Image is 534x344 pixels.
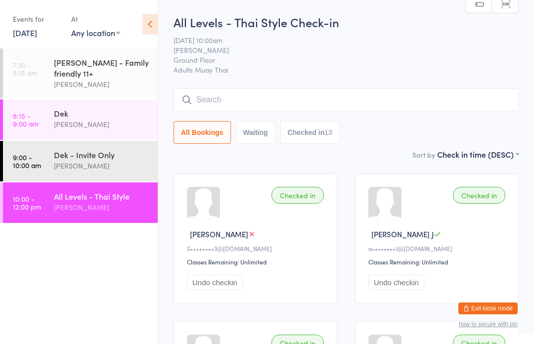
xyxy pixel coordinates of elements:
button: Undo checkin [187,275,243,290]
a: 7:30 -8:15 am[PERSON_NAME] - Family friendly 11+[PERSON_NAME] [3,48,158,98]
span: Adults Muay Thai [174,65,519,75]
div: Dek [54,108,149,119]
span: [PERSON_NAME] [190,229,248,239]
div: Any location [71,27,120,38]
a: 10:00 -12:00 pmAll Levels - Thai Style[PERSON_NAME] [3,182,158,223]
button: how to secure with pin [459,321,518,328]
time: 7:30 - 8:15 am [13,61,37,77]
div: [PERSON_NAME] [54,119,149,130]
div: Dek - Invite Only [54,149,149,160]
span: [PERSON_NAME] [174,45,503,55]
span: Ground Floor [174,55,503,65]
div: [PERSON_NAME] [54,202,149,213]
button: Undo checkin [368,275,424,290]
input: Search [174,88,519,111]
span: [DATE] 10:00am [174,35,503,45]
div: Checked in [453,187,505,204]
div: Events for [13,11,61,27]
button: All Bookings [174,121,231,144]
a: 8:15 -9:00 amDek[PERSON_NAME] [3,99,158,140]
a: [DATE] [13,27,37,38]
h2: All Levels - Thai Style Check-in [174,14,519,30]
div: [PERSON_NAME] - Family friendly 11+ [54,57,149,79]
time: 9:00 - 10:00 am [13,153,41,169]
div: At [71,11,120,27]
div: Check in time (DESC) [437,149,519,160]
div: 13 [324,129,332,136]
div: S••••••••3@[DOMAIN_NAME] [187,244,327,253]
a: 9:00 -10:00 amDek - Invite Only[PERSON_NAME] [3,141,158,181]
span: [PERSON_NAME] J [371,229,434,239]
div: Checked in [271,187,324,204]
div: [PERSON_NAME] [54,79,149,90]
time: 10:00 - 12:00 pm [13,195,41,211]
button: Waiting [236,121,275,144]
button: Checked in13 [280,121,340,144]
div: Classes Remaining: Unlimited [187,258,327,266]
div: All Levels - Thai Style [54,191,149,202]
div: a••••••••1@[DOMAIN_NAME] [368,244,508,253]
label: Sort by [412,150,435,160]
time: 8:15 - 9:00 am [13,112,39,128]
div: [PERSON_NAME] [54,160,149,172]
div: Classes Remaining: Unlimited [368,258,508,266]
button: Exit kiosk mode [458,302,518,314]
